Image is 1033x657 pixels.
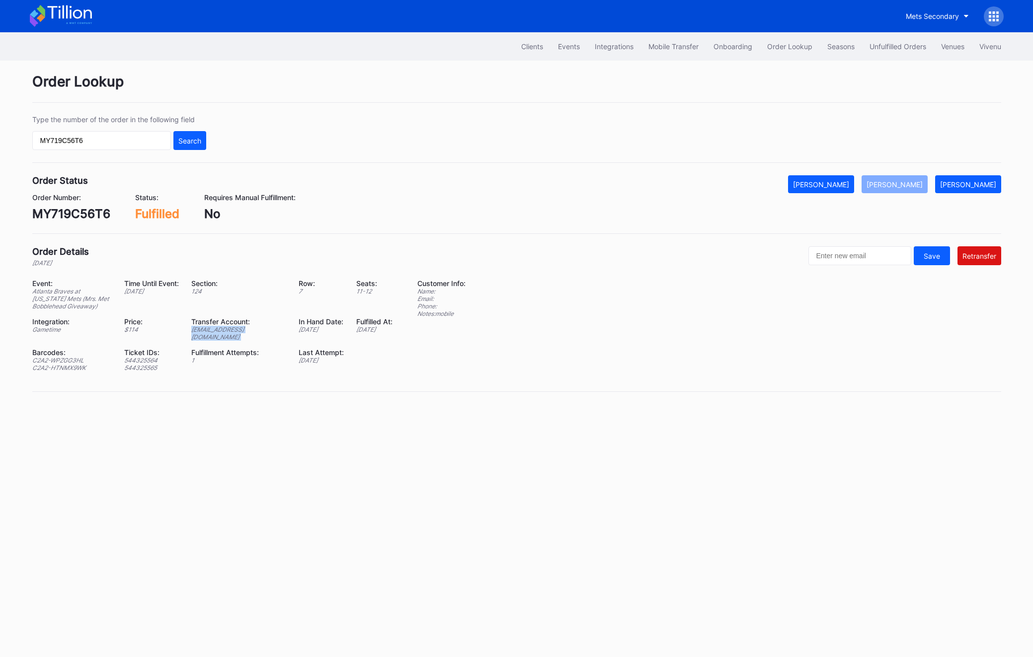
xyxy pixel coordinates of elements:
div: Transfer Account: [191,317,286,326]
div: Venues [941,42,964,51]
div: Order Number: [32,193,110,202]
div: Seasons [827,42,855,51]
div: Order Lookup [767,42,812,51]
div: C2A2-HTNMX9WK [32,364,112,371]
div: Notes: mobile [417,310,466,317]
div: No [204,207,296,221]
div: Email: [417,295,466,302]
button: Search [173,131,206,150]
input: Enter new email [808,246,911,265]
div: [DATE] [299,326,344,333]
div: 1 [191,357,286,364]
div: [EMAIL_ADDRESS][DOMAIN_NAME] [191,326,286,341]
div: Retransfer [962,252,996,260]
div: 11 - 12 [356,288,393,295]
div: [PERSON_NAME] [793,180,849,189]
div: Type the number of the order in the following field [32,115,206,124]
div: [DATE] [356,326,393,333]
div: Event: [32,279,112,288]
div: C2A2-WPZGG3HL [32,357,112,364]
div: Unfulfilled Orders [870,42,926,51]
button: Mobile Transfer [641,37,706,56]
button: Venues [934,37,972,56]
button: Order Lookup [760,37,820,56]
div: Time Until Event: [124,279,179,288]
div: Order Lookup [32,73,1001,103]
div: 7 [299,288,344,295]
button: Onboarding [706,37,760,56]
div: Seats: [356,279,393,288]
div: Order Details [32,246,89,257]
div: Fulfillment Attempts: [191,348,286,357]
button: Save [914,246,950,265]
div: [DATE] [124,288,179,295]
div: 544325565 [124,364,179,371]
div: Status: [135,193,179,202]
div: 544325564 [124,357,179,364]
div: MY719C56T6 [32,207,110,221]
div: Mets Secondary [906,12,959,20]
button: Seasons [820,37,862,56]
div: [PERSON_NAME] [867,180,923,189]
div: $ 114 [124,326,179,333]
button: Events [551,37,587,56]
div: Fulfilled At: [356,317,393,326]
div: [PERSON_NAME] [940,180,996,189]
div: Fulfilled [135,207,179,221]
button: Integrations [587,37,641,56]
div: [DATE] [299,357,344,364]
div: Ticket IDs: [124,348,179,357]
div: Row: [299,279,344,288]
div: [DATE] [32,259,89,267]
div: Events [558,42,580,51]
button: Clients [514,37,551,56]
button: Unfulfilled Orders [862,37,934,56]
div: Vivenu [979,42,1001,51]
div: Integration: [32,317,112,326]
div: Integrations [595,42,634,51]
div: Customer Info: [417,279,466,288]
button: [PERSON_NAME] [862,175,928,193]
div: Price: [124,317,179,326]
div: Requires Manual Fulfillment: [204,193,296,202]
div: Barcodes: [32,348,112,357]
div: Last Attempt: [299,348,344,357]
div: Phone: [417,302,466,310]
div: Search [178,137,201,145]
div: Atlanta Braves at [US_STATE] Mets (Mrs. Met Bobblehead Giveaway) [32,288,112,310]
button: Mets Secondary [898,7,976,25]
button: [PERSON_NAME] [788,175,854,193]
div: In Hand Date: [299,317,344,326]
button: [PERSON_NAME] [935,175,1001,193]
div: Clients [521,42,543,51]
div: Order Status [32,175,88,186]
div: Mobile Transfer [648,42,699,51]
div: Save [924,252,940,260]
div: Section: [191,279,286,288]
button: Retransfer [957,246,1001,265]
div: Name: [417,288,466,295]
div: Onboarding [714,42,752,51]
button: Vivenu [972,37,1009,56]
div: 124 [191,288,286,295]
div: Gametime [32,326,112,333]
input: GT59662 [32,131,171,150]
